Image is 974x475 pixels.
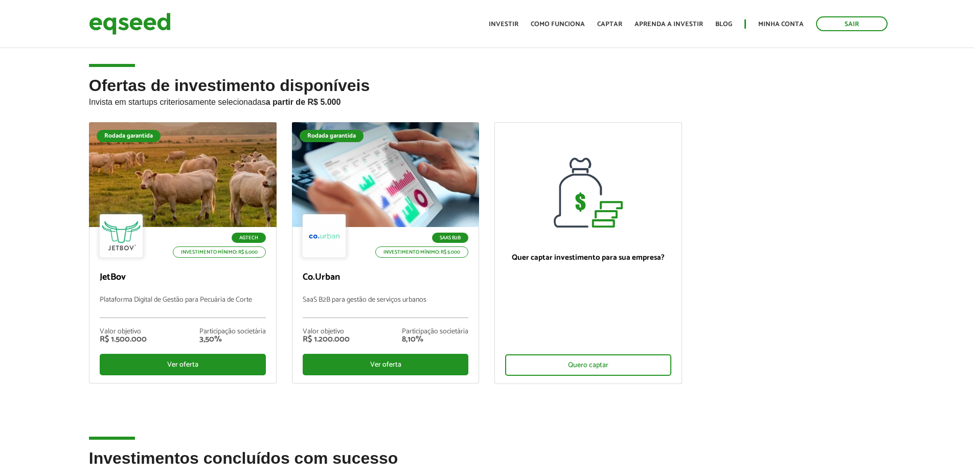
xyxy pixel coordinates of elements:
[89,77,886,122] h2: Ofertas de investimento disponíveis
[303,354,469,375] div: Ver oferta
[89,10,171,37] img: EqSeed
[635,21,703,28] a: Aprenda a investir
[375,246,468,258] p: Investimento mínimo: R$ 5.000
[816,16,888,31] a: Sair
[199,328,266,335] div: Participação societária
[300,130,364,142] div: Rodada garantida
[505,354,671,376] div: Quero captar
[402,335,468,344] div: 8,10%
[303,272,469,283] p: Co.Urban
[100,296,266,318] p: Plataforma Digital de Gestão para Pecuária de Corte
[292,122,480,383] a: Rodada garantida SaaS B2B Investimento mínimo: R$ 5.000 Co.Urban SaaS B2B para gestão de serviços...
[505,253,671,262] p: Quer captar investimento para sua empresa?
[266,98,341,106] strong: a partir de R$ 5.000
[494,122,682,384] a: Quer captar investimento para sua empresa? Quero captar
[303,296,469,318] p: SaaS B2B para gestão de serviços urbanos
[199,335,266,344] div: 3,50%
[303,328,350,335] div: Valor objetivo
[173,246,266,258] p: Investimento mínimo: R$ 5.000
[715,21,732,28] a: Blog
[432,233,468,243] p: SaaS B2B
[100,354,266,375] div: Ver oferta
[232,233,266,243] p: Agtech
[97,130,161,142] div: Rodada garantida
[89,95,886,107] p: Invista em startups criteriosamente selecionadas
[100,328,147,335] div: Valor objetivo
[89,122,277,383] a: Rodada garantida Agtech Investimento mínimo: R$ 5.000 JetBov Plataforma Digital de Gestão para Pe...
[531,21,585,28] a: Como funciona
[303,335,350,344] div: R$ 1.200.000
[402,328,468,335] div: Participação societária
[100,272,266,283] p: JetBov
[597,21,622,28] a: Captar
[489,21,518,28] a: Investir
[758,21,804,28] a: Minha conta
[100,335,147,344] div: R$ 1.500.000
